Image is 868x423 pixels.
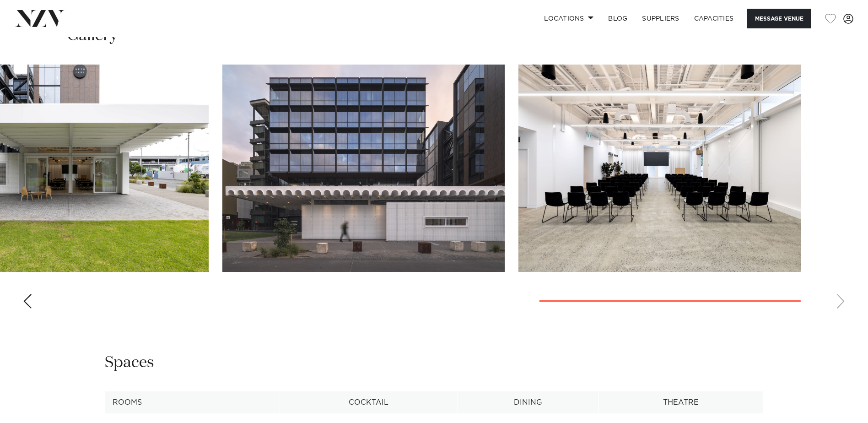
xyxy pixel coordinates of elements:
h2: Spaces [105,352,154,373]
a: BLOG [601,9,635,28]
th: Cocktail [280,391,458,414]
a: SUPPLIERS [635,9,686,28]
button: Message Venue [747,9,811,28]
a: Capacities [687,9,741,28]
th: Rooms [105,391,280,414]
swiper-slide: 7 / 7 [518,65,801,272]
th: Theatre [598,391,763,414]
th: Dining [458,391,598,414]
img: nzv-logo.png [15,10,65,27]
a: Locations [537,9,601,28]
swiper-slide: 6 / 7 [222,65,505,272]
